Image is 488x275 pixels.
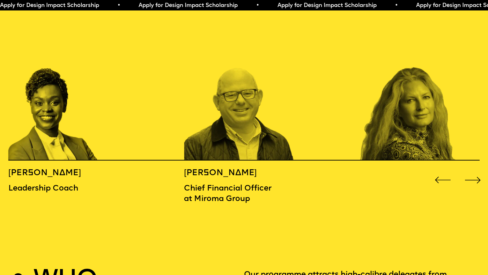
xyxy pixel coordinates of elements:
[8,24,126,161] div: 8 / 16
[256,3,259,8] span: •
[184,184,301,205] p: Chief Financial Officer at Miroma Group
[117,3,120,8] span: •
[395,3,398,8] span: •
[184,24,301,161] div: 9 / 16
[360,24,477,161] div: 10 / 16
[8,168,96,179] h5: [PERSON_NAME]
[433,170,453,190] div: Previous slide
[8,184,96,194] p: Leadership Coach
[463,170,482,190] div: Next slide
[184,168,301,179] h5: [PERSON_NAME]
